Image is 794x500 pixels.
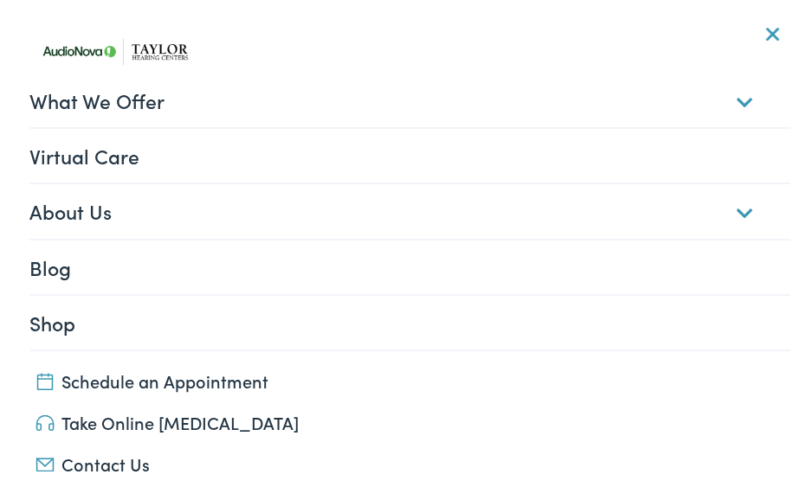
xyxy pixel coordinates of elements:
[36,364,772,388] a: Schedule an Appointment
[36,454,55,468] img: utility icon
[36,406,772,430] a: Take Online [MEDICAL_DATA]
[29,292,791,345] a: Shop
[36,411,55,427] img: utility icon
[29,125,791,178] a: Virtual Care
[36,369,55,386] img: utility icon
[29,236,791,290] a: Blog
[29,69,791,123] a: What We Offer
[29,180,791,234] a: About Us
[36,447,772,471] a: Contact Us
